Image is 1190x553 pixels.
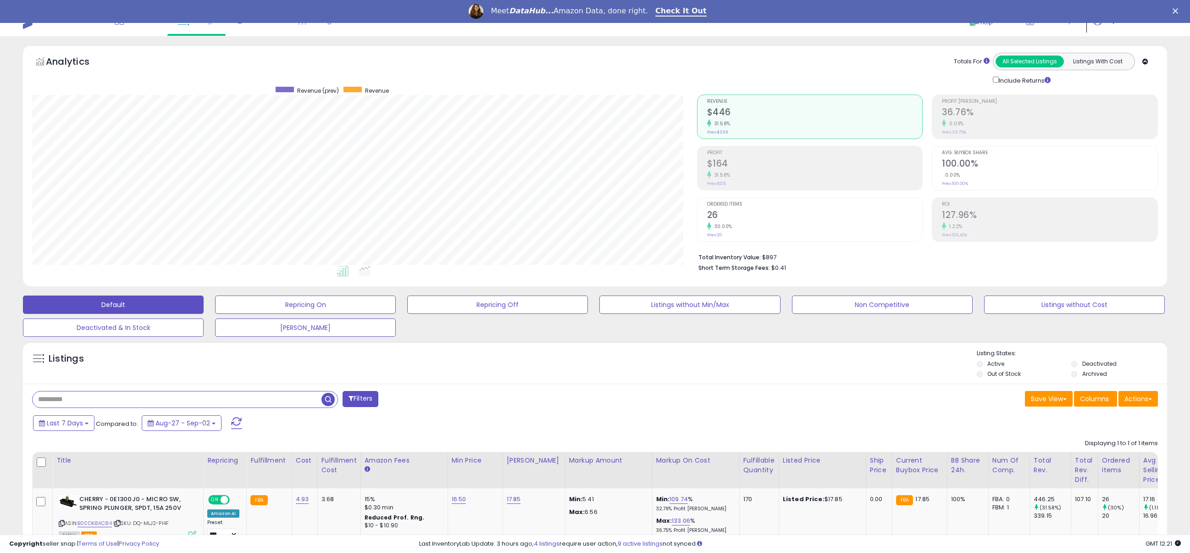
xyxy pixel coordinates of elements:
a: Hi [PERSON_NAME] [1093,16,1166,36]
small: Prev: 100.00% [942,181,968,186]
div: Cost [296,456,314,465]
label: Active [987,360,1004,368]
div: Preset: [207,519,239,540]
div: FBM: 1 [992,503,1023,512]
b: Total Inventory Value: [698,253,761,261]
div: Total Rev. [1034,456,1067,475]
h2: 26 [707,210,923,222]
div: Min Price [452,456,499,465]
span: Ordered Items [707,202,923,207]
label: Out of Stock [987,370,1021,378]
span: All listings currently available for purchase on Amazon [59,531,80,539]
small: Prev: 36.75% [942,129,966,135]
a: 17.85 [507,495,521,504]
small: Prev: $339 [707,129,728,135]
img: 31Jdu+eLMHL._SL40_.jpg [59,495,77,508]
button: Filters [343,391,378,407]
h5: Listings [49,352,84,365]
div: [PERSON_NAME] [507,456,561,465]
h2: 127.96% [942,210,1157,222]
button: [PERSON_NAME] [215,318,396,337]
button: Repricing Off [407,296,588,314]
a: 4.93 [296,495,309,504]
div: $17.85 [783,495,859,503]
div: 17.16 [1143,495,1180,503]
div: % [656,517,732,534]
div: Fulfillable Quantity [743,456,775,475]
div: Ship Price [870,456,888,475]
b: Max: [656,516,672,525]
span: 2025-09-10 12:21 GMT [1146,539,1181,548]
small: (30%) [1108,504,1124,511]
small: (31.58%) [1040,504,1061,511]
a: Terms of Use [78,539,117,548]
span: Revenue [365,87,389,95]
p: 32.79% Profit [PERSON_NAME] [656,506,732,512]
div: Listed Price [783,456,862,465]
div: % [656,495,732,512]
div: BB Share 24h. [951,456,985,475]
div: 170 [743,495,772,503]
h2: 100.00% [942,158,1157,171]
small: 31.58% [711,120,731,127]
div: Fulfillment Cost [321,456,357,475]
p: 5.41 [569,495,645,503]
div: 20 [1102,512,1139,520]
div: ASIN: [59,495,196,538]
small: Amazon Fees. [365,465,370,474]
span: Aug-27 - Sep-02 [155,419,210,428]
div: Close [1173,8,1182,14]
b: Reduced Prof. Rng. [365,514,425,521]
label: Deactivated [1082,360,1117,368]
img: Profile image for Georgie [469,4,483,19]
button: Aug-27 - Sep-02 [142,415,221,431]
span: ON [209,496,221,504]
button: Last 7 Days [33,415,94,431]
small: FBA [896,495,913,505]
div: Repricing [207,456,243,465]
div: Amazon Fees [365,456,444,465]
a: Check It Out [655,6,707,17]
a: 109.74 [670,495,688,504]
span: Last 7 Days [47,419,83,428]
a: 133.06 [672,516,690,525]
div: seller snap | | [9,540,159,548]
div: 3.68 [321,495,354,503]
strong: Min: [569,495,583,503]
div: 26 [1102,495,1139,503]
li: $897 [698,251,1151,262]
div: 446.25 [1034,495,1071,503]
b: Listed Price: [783,495,825,503]
button: Actions [1118,391,1158,407]
th: The percentage added to the cost of goods (COGS) that forms the calculator for Min & Max prices. [652,452,739,488]
span: Revenue [707,99,923,104]
div: Displaying 1 to 1 of 1 items [1085,439,1158,448]
h2: $446 [707,107,923,119]
small: Prev: $125 [707,181,726,186]
small: 0.03% [946,120,964,127]
span: | SKU: DQ-MLJ2-PI4F [113,519,169,527]
a: Privacy Policy [119,539,159,548]
strong: Copyright [9,539,43,548]
button: Columns [1074,391,1117,407]
p: Listing States: [977,349,1167,358]
label: Archived [1082,370,1107,378]
a: 9 active listings [618,539,663,548]
small: 1.22% [946,223,963,230]
div: Meet Amazon Data, done right. [491,6,648,16]
button: Listings without Min/Max [599,296,780,314]
div: FBA: 0 [992,495,1023,503]
button: Listings With Cost [1063,56,1132,67]
div: $0.30 min [365,503,441,512]
div: 16.96 [1143,512,1180,520]
small: Prev: 126.42% [942,232,967,238]
div: Include Returns [986,75,1062,85]
b: CHERRY - 0E1300J0 - MICRO SW, SPRING PLUNGER, SPDT, 15A 250V [79,495,191,514]
b: Min: [656,495,670,503]
div: 339.15 [1034,512,1071,520]
div: 0.00 [870,495,885,503]
button: Non Competitive [792,296,973,314]
div: 100% [951,495,981,503]
small: Prev: 20 [707,232,722,238]
div: Totals For [954,57,990,66]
